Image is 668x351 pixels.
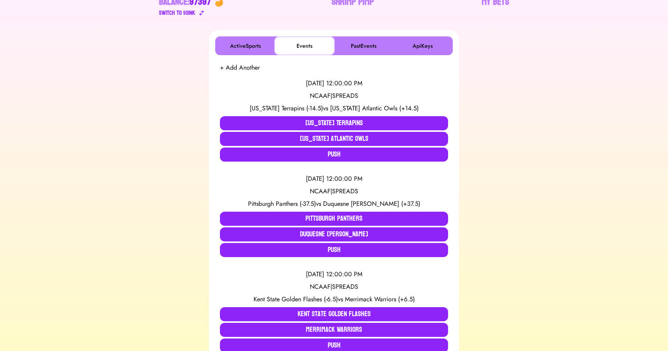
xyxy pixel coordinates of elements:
div: NCAAF | SPREADS [220,282,448,292]
span: Duquesne [PERSON_NAME] (+37.5) [323,199,420,208]
span: [US_STATE] Terrapins (-14.5) [250,104,323,113]
button: + Add Another [220,63,260,72]
button: PastEvents [335,38,392,54]
button: Pittsburgh Panthers [220,212,448,226]
button: ActiveSports [217,38,274,54]
div: [DATE] 12:00:00 PM [220,174,448,184]
div: Switch to $ OINK [159,8,195,18]
div: vs [220,199,448,209]
button: ApiKeys [394,38,451,54]
button: Kent State Golden Flashes [220,307,448,321]
div: vs [220,104,448,113]
div: vs [220,295,448,304]
button: Push [220,243,448,257]
button: [US_STATE] Terrapins [220,116,448,130]
div: [DATE] 12:00:00 PM [220,79,448,88]
span: Merrimack Warriors (+6.5) [345,295,415,304]
button: Push [220,148,448,162]
button: Duquesne [PERSON_NAME] [220,227,448,241]
span: [US_STATE] Atlantic Owls (+14.5) [330,104,419,113]
span: Kent State Golden Flashes (-6.5) [254,295,338,304]
button: Merrimack Warriors [220,323,448,337]
button: Events [276,38,333,54]
button: [US_STATE] Atlantic Owls [220,132,448,146]
div: NCAAF | SPREADS [220,187,448,196]
div: NCAAF | SPREADS [220,91,448,101]
div: [DATE] 12:00:00 PM [220,270,448,279]
span: Pittsburgh Panthers (-37.5) [248,199,316,208]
